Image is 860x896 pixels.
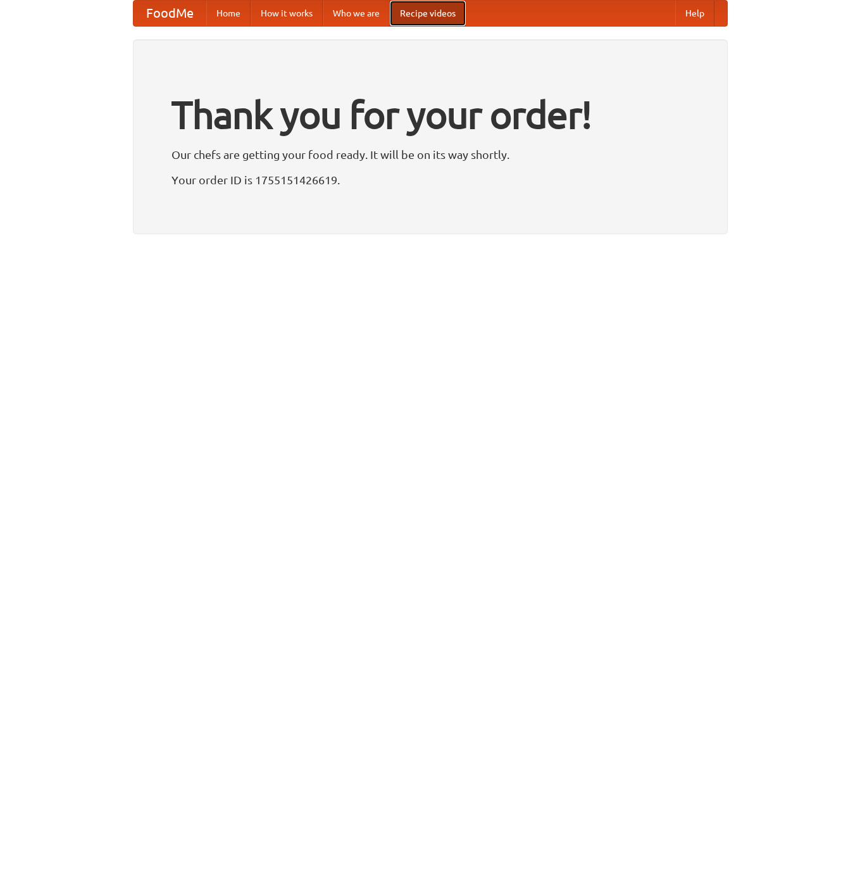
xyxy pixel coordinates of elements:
[675,1,714,26] a: Help
[171,145,689,164] p: Our chefs are getting your food ready. It will be on its way shortly.
[390,1,466,26] a: Recipe videos
[206,1,251,26] a: Home
[171,170,689,189] p: Your order ID is 1755151426619.
[251,1,323,26] a: How it works
[171,84,689,145] h1: Thank you for your order!
[134,1,206,26] a: FoodMe
[323,1,390,26] a: Who we are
